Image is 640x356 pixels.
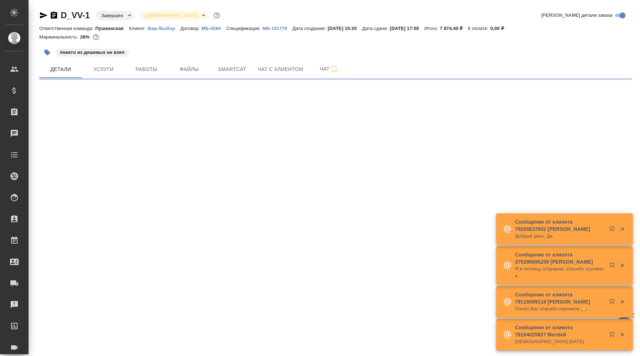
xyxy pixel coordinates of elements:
p: 0,00 ₽ [490,26,509,31]
span: Детали [44,65,78,74]
span: Файлы [172,65,206,74]
span: Чат [312,65,346,73]
p: Маржинальность: [39,34,80,40]
span: Работы [129,65,164,74]
p: [DATE] 17:00 [390,26,425,31]
svg: Подписаться [330,65,338,73]
p: 7 874,40 ₽ [440,26,468,31]
button: Скопировать ссылку [50,11,58,20]
button: Открыть в новой вкладке [605,258,622,275]
p: Сообщение от клиента 79164025827 Матвей [515,324,604,338]
p: Ответственная команда: [39,26,95,31]
button: Доп статусы указывают на важность/срочность заказа [212,11,221,20]
a: D_VV-1 [61,10,90,20]
span: Чат с клиентом [258,65,303,74]
div: Завершен [96,11,134,20]
a: Ваш Выбор [148,25,181,31]
p: [DEMOGRAPHIC_DATA] [DATE] [515,338,604,345]
button: Закрыть [615,226,630,232]
a: МБ-4284 [201,25,226,31]
button: Добавить тэг [39,45,55,60]
p: [DATE] 15:20 [327,26,362,31]
button: [DEMOGRAPHIC_DATA] [143,12,199,19]
a: МБ-101779 [262,25,292,31]
p: К оплате: [468,26,490,31]
p: МБ-4284 [201,26,226,31]
button: Закрыть [615,299,630,305]
p: Пушкинская [95,26,129,31]
p: Спецификация: [226,26,262,31]
p: Добрый день. Да. [515,233,604,240]
span: никто из дешевых не взял [55,49,130,55]
p: Я в пятницу отправлю, спасибо огромное. [515,265,604,280]
p: Сообщение от клиента 79265637002 [PERSON_NAME] [515,218,604,233]
span: Smartcat [215,65,249,74]
p: Договор: [180,26,201,31]
span: [PERSON_NAME] детали заказа [541,12,612,19]
p: Итого: [424,26,440,31]
div: Завершен [140,11,208,20]
button: Завершен [99,12,125,19]
p: МБ-101779 [262,26,292,31]
p: Дата сдачи: [362,26,390,31]
p: Ваш Выбор [148,26,181,31]
p: Клиент: [129,26,147,31]
p: Сообщение от клиента 375296695259 [PERSON_NAME] [515,251,604,265]
button: Закрыть [615,262,630,269]
button: Открыть в новой вкладке [605,295,622,312]
p: Сообщение от клиента 79119099119 [PERSON_NAME] [515,291,604,305]
p: 28% [80,34,91,40]
span: Услуги [86,65,121,74]
button: Скопировать ссылку для ЯМессенджера [39,11,48,20]
button: Открыть в новой вкладке [605,222,622,239]
button: Закрыть [615,331,630,338]
button: 4704.66 RUB; [91,32,101,42]
button: Открыть в новой вкладке [605,327,622,345]
p: #никто из дешевых не взял [60,49,125,56]
p: Понял Вас спасибо огромное 🙏 [515,305,604,312]
p: Дата создания: [292,26,327,31]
